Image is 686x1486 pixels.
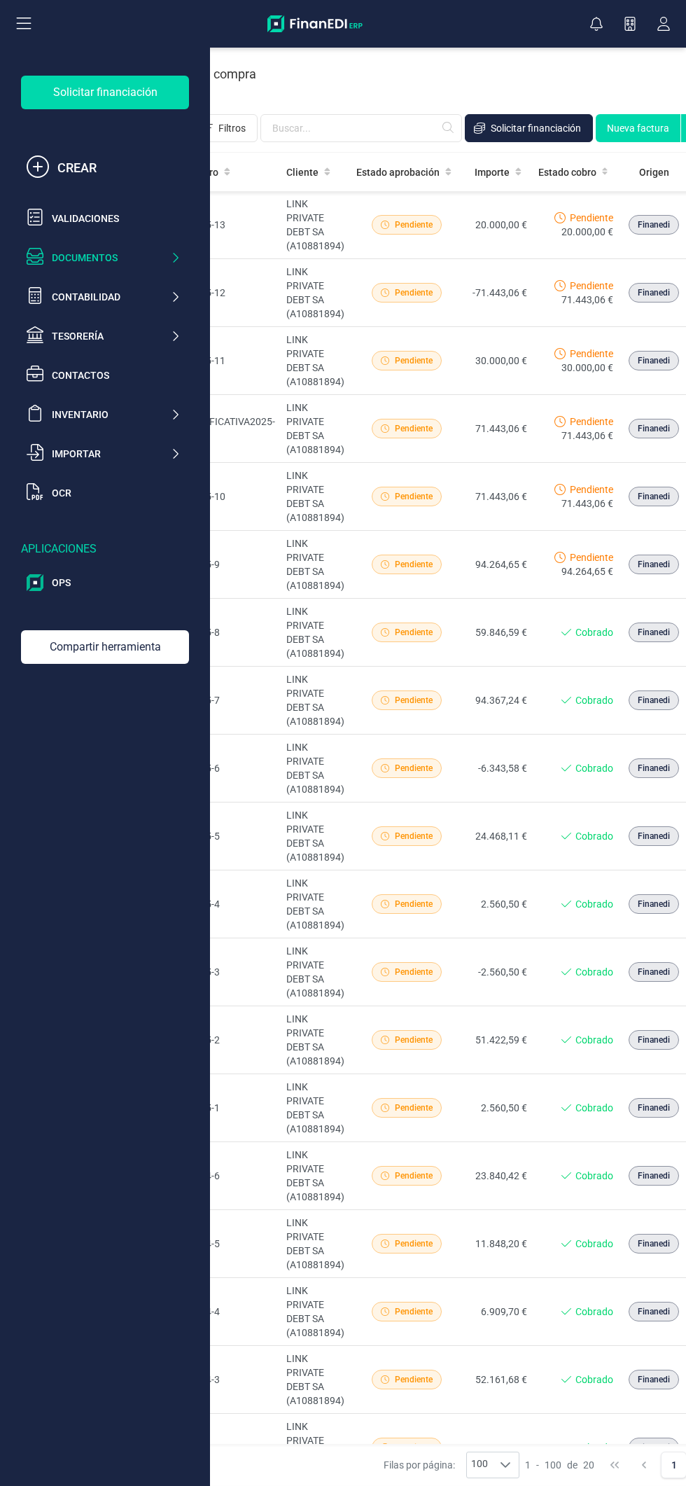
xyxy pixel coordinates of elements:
[177,259,281,327] td: A2025-12
[395,898,433,910] span: Pendiente
[286,165,318,179] span: Cliente
[281,1414,351,1482] td: LINK PRIVATE DEBT SA (A10881894)
[281,1142,351,1210] td: LINK PRIVATE DEBT SA (A10881894)
[281,1346,351,1414] td: LINK PRIVATE DEBT SA (A10881894)
[52,576,181,590] div: OPS
[177,667,281,735] td: A2025-7
[638,1237,670,1250] span: Finanedi
[638,1169,670,1182] span: Finanedi
[177,735,281,803] td: A2025-6
[561,361,613,375] span: 30.000,00 €
[575,1033,613,1047] span: Cobrado
[570,550,613,564] span: Pendiente
[570,482,613,497] span: Pendiente
[52,486,181,500] div: OCR
[395,1169,433,1182] span: Pendiente
[177,599,281,667] td: A2025-8
[281,531,351,599] td: LINK PRIVATE DEBT SA (A10881894)
[463,1210,533,1278] td: 11.848,20 €
[177,531,281,599] td: A2025-9
[395,762,433,775] span: Pendiente
[465,114,593,142] button: Solicitar financiación
[638,1373,670,1386] span: Finanedi
[638,626,670,639] span: Finanedi
[218,121,246,135] span: Filtros
[491,121,581,135] span: Solicitar financiación
[463,938,533,1006] td: -2.560,50 €
[21,76,189,109] div: Solicitar financiación
[638,218,670,231] span: Finanedi
[638,966,670,978] span: Finanedi
[525,1458,531,1472] span: 1
[638,422,670,435] span: Finanedi
[177,1414,281,1482] td: A2024-2
[281,463,351,531] td: LINK PRIVATE DEBT SA (A10881894)
[281,327,351,395] td: LINK PRIVATE DEBT SA (A10881894)
[395,422,433,435] span: Pendiente
[463,1346,533,1414] td: 52.161,68 €
[281,938,351,1006] td: LINK PRIVATE DEBT SA (A10881894)
[538,165,596,179] span: Estado cobro
[561,225,613,239] span: 20.000,00 €
[463,395,533,463] td: 71.443,06 €
[395,354,433,367] span: Pendiente
[463,1414,533,1482] td: 10.157,81 €
[177,1278,281,1346] td: A2024-4
[575,897,613,911] span: Cobrado
[638,830,670,842] span: Finanedi
[395,1102,433,1114] span: Pendiente
[463,667,533,735] td: 94.367,24 €
[475,165,510,179] span: Importe
[463,870,533,938] td: 2.560,50 €
[463,803,533,870] td: 24.468,11 €
[575,1305,613,1319] span: Cobrado
[583,1458,594,1472] span: 20
[281,259,351,327] td: LINK PRIVATE DEBT SA (A10881894)
[575,693,613,707] span: Cobrado
[463,599,533,667] td: 59.846,59 €
[638,490,670,503] span: Finanedi
[596,114,680,142] button: Nueva factura
[356,165,440,179] span: Estado aprobación
[561,293,613,307] span: 71.443,06 €
[395,218,433,231] span: Pendiente
[52,290,170,304] div: Contabilidad
[395,490,433,503] span: Pendiente
[281,191,351,259] td: LINK PRIVATE DEBT SA (A10881894)
[57,158,181,178] div: CREAR
[567,1458,577,1472] span: de
[463,463,533,531] td: 71.443,06 €
[177,1142,281,1210] td: A2024-6
[575,965,613,979] span: Cobrado
[525,1458,594,1472] div: -
[575,625,613,639] span: Cobrado
[52,211,181,225] div: Validaciones
[638,354,670,367] span: Finanedi
[177,1346,281,1414] td: A2024-3
[638,898,670,910] span: Finanedi
[463,1074,533,1142] td: 2.560,50 €
[281,1278,351,1346] td: LINK PRIVATE DEBT SA (A10881894)
[570,279,613,293] span: Pendiente
[638,694,670,707] span: Finanedi
[281,870,351,938] td: LINK PRIVATE DEBT SA (A10881894)
[177,938,281,1006] td: A2025-3
[463,1142,533,1210] td: 23.840,42 €
[177,1210,281,1278] td: A2024-5
[52,408,170,422] div: Inventario
[281,735,351,803] td: LINK PRIVATE DEBT SA (A10881894)
[463,1006,533,1074] td: 51.422,59 €
[395,1305,433,1318] span: Pendiente
[21,541,189,557] div: Aplicaciones
[177,1074,281,1142] td: A2025-1
[395,558,433,571] span: Pendiente
[177,463,281,531] td: A2025-10
[177,1006,281,1074] td: A2025-2
[575,829,613,843] span: Cobrado
[395,626,433,639] span: Pendiente
[575,1237,613,1251] span: Cobrado
[177,870,281,938] td: A2025-4
[463,191,533,259] td: 20.000,00 €
[267,15,363,32] img: Logo Finanedi
[281,395,351,463] td: LINK PRIVATE DEBT SA (A10881894)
